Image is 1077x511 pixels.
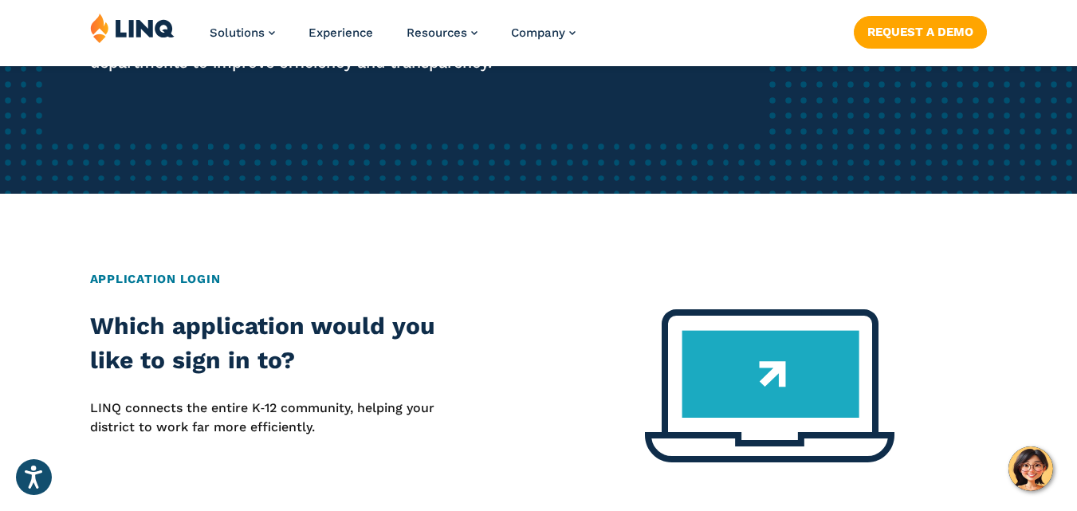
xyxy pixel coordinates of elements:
[309,26,373,40] a: Experience
[854,13,987,48] nav: Button Navigation
[511,26,565,40] span: Company
[854,16,987,48] a: Request a Demo
[90,270,988,289] h2: Application Login
[407,26,467,40] span: Resources
[90,399,448,438] p: LINQ connects the entire K‑12 community, helping your district to work far more efficiently.
[511,26,576,40] a: Company
[1008,446,1053,491] button: Hello, have a question? Let’s chat.
[90,309,448,377] h2: Which application would you like to sign in to?
[407,26,478,40] a: Resources
[210,26,275,40] a: Solutions
[90,13,175,43] img: LINQ | K‑12 Software
[210,13,576,65] nav: Primary Navigation
[210,26,265,40] span: Solutions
